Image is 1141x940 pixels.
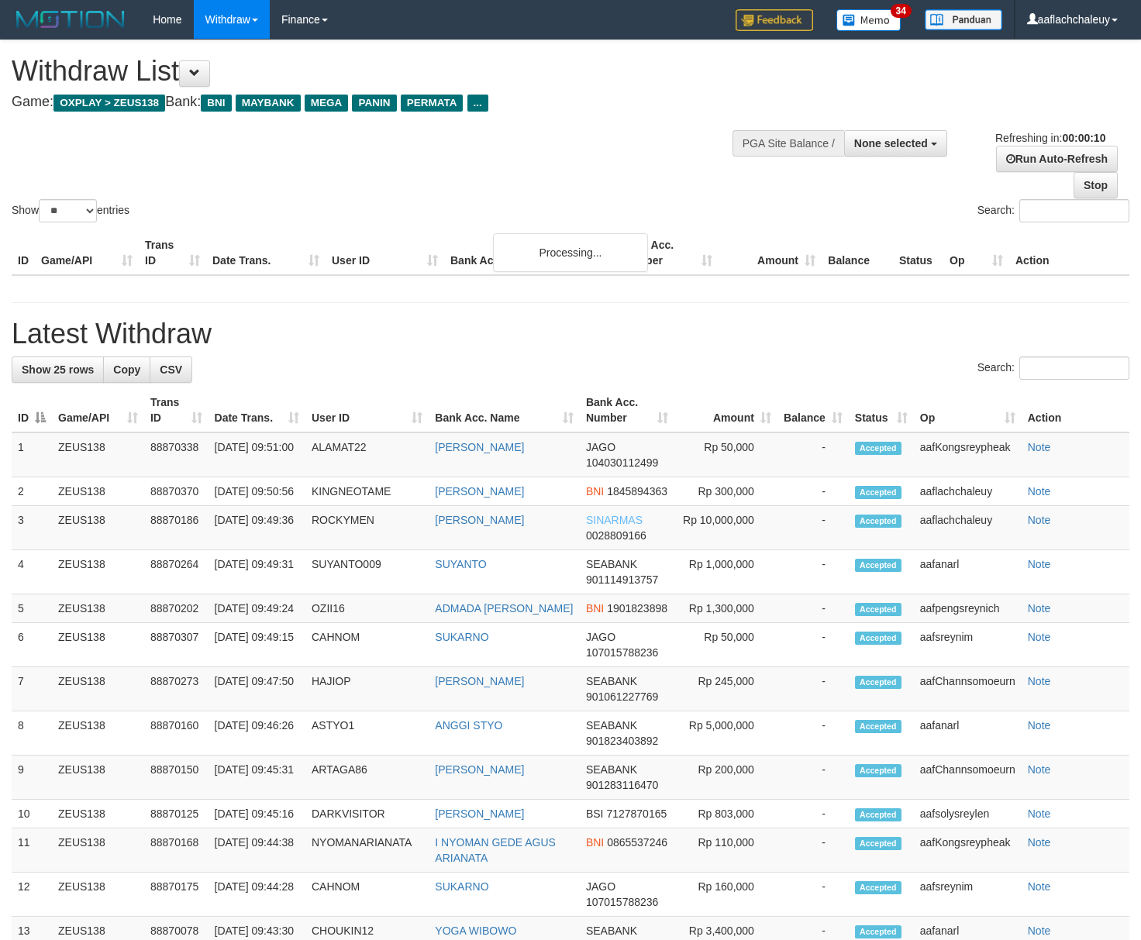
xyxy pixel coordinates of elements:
[352,95,396,112] span: PANIN
[12,477,52,506] td: 2
[435,558,486,570] a: SUYANTO
[52,623,144,667] td: ZEUS138
[1028,602,1051,615] a: Note
[586,836,604,849] span: BNI
[1074,172,1118,198] a: Stop
[586,779,658,791] span: Copy 901283116470 to clipboard
[736,9,813,31] img: Feedback.jpg
[855,925,901,938] span: Accepted
[1019,356,1129,380] input: Search:
[777,873,849,917] td: -
[777,828,849,873] td: -
[674,550,777,594] td: Rp 1,000,000
[674,756,777,800] td: Rp 200,000
[435,763,524,776] a: [PERSON_NAME]
[674,711,777,756] td: Rp 5,000,000
[674,594,777,623] td: Rp 1,300,000
[836,9,901,31] img: Button%20Memo.svg
[209,800,305,828] td: [DATE] 09:45:16
[52,506,144,550] td: ZEUS138
[914,873,1022,917] td: aafsreynim
[103,356,150,383] a: Copy
[777,623,849,667] td: -
[855,559,901,572] span: Accepted
[914,594,1022,623] td: aafpengsreynich
[209,667,305,711] td: [DATE] 09:47:50
[586,441,615,453] span: JAGO
[1028,925,1051,937] a: Note
[586,807,604,820] span: BSI
[435,675,524,687] a: [PERSON_NAME]
[674,477,777,506] td: Rp 300,000
[977,356,1129,380] label: Search:
[1019,199,1129,222] input: Search:
[52,667,144,711] td: ZEUS138
[435,485,524,498] a: [PERSON_NAME]
[12,667,52,711] td: 7
[1028,719,1051,732] a: Note
[305,711,429,756] td: ASTYO1
[52,711,144,756] td: ZEUS138
[855,486,901,499] span: Accepted
[674,623,777,667] td: Rp 50,000
[435,836,556,864] a: I NYOMAN GEDE AGUS ARIANATA
[12,199,129,222] label: Show entries
[305,800,429,828] td: DARKVISITOR
[52,594,144,623] td: ZEUS138
[12,8,129,31] img: MOTION_logo.png
[12,550,52,594] td: 4
[586,735,658,747] span: Copy 901823403892 to clipboard
[305,623,429,667] td: CAHNOM
[305,828,429,873] td: NYOMANARIANATA
[914,506,1022,550] td: aaflachchaleuy
[586,763,637,776] span: SEABANK
[12,56,745,87] h1: Withdraw List
[305,95,349,112] span: MEGA
[305,667,429,711] td: HAJIOP
[914,667,1022,711] td: aafChannsomoeurn
[925,9,1002,30] img: panduan.png
[39,199,97,222] select: Showentries
[855,442,901,455] span: Accepted
[144,388,209,432] th: Trans ID: activate to sort column ascending
[144,432,209,477] td: 88870338
[606,807,667,820] span: Copy 7127870165 to clipboard
[1028,631,1051,643] a: Note
[305,388,429,432] th: User ID: activate to sort column ascending
[777,550,849,594] td: -
[891,4,912,18] span: 34
[996,146,1118,172] a: Run Auto-Refresh
[1028,836,1051,849] a: Note
[1028,880,1051,893] a: Note
[777,477,849,506] td: -
[305,432,429,477] td: ALAMAT22
[1028,441,1051,453] a: Note
[914,623,1022,667] td: aafsreynim
[209,828,305,873] td: [DATE] 09:44:38
[444,231,615,275] th: Bank Acc. Name
[52,432,144,477] td: ZEUS138
[144,506,209,550] td: 88870186
[12,318,1129,349] h1: Latest Withdraw
[777,432,849,477] td: -
[777,388,849,432] th: Balance: activate to sort column ascending
[52,550,144,594] td: ZEUS138
[893,231,943,275] th: Status
[586,558,637,570] span: SEABANK
[144,623,209,667] td: 88870307
[12,388,52,432] th: ID: activate to sort column descending
[12,800,52,828] td: 10
[586,719,637,732] span: SEABANK
[855,764,901,777] span: Accepted
[586,646,658,659] span: Copy 107015788236 to clipboard
[144,477,209,506] td: 88870370
[12,873,52,917] td: 12
[467,95,488,112] span: ...
[674,873,777,917] td: Rp 160,000
[150,356,192,383] a: CSV
[139,231,206,275] th: Trans ID
[914,828,1022,873] td: aafKongsreypheak
[855,881,901,894] span: Accepted
[144,711,209,756] td: 88870160
[435,514,524,526] a: [PERSON_NAME]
